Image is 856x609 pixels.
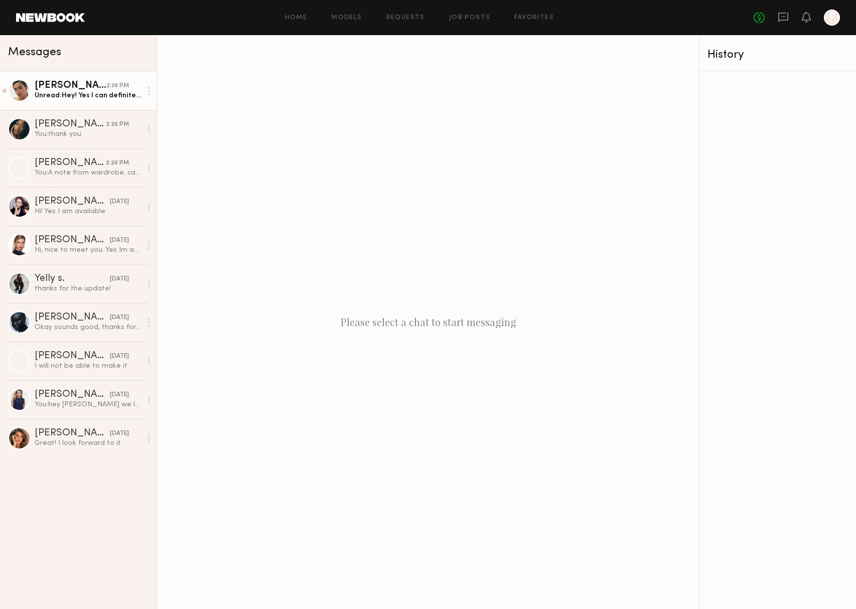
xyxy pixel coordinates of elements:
[110,197,129,207] div: [DATE]
[35,351,110,361] div: [PERSON_NAME]
[35,129,141,139] div: You: thank you
[35,81,106,91] div: [PERSON_NAME]
[106,120,129,129] div: 2:26 PM
[35,313,110,323] div: [PERSON_NAME]
[35,119,106,129] div: [PERSON_NAME]
[824,10,840,26] a: F
[35,235,110,245] div: [PERSON_NAME]
[35,284,141,293] div: thanks for the update!
[35,323,141,332] div: Okay sounds good, thanks for the update!
[35,400,141,409] div: You: hey [PERSON_NAME] we love your look, I am casting a photo/video shoot for the brand L'eggs f...
[35,207,141,216] div: Hi! Yes I am available
[35,91,141,100] div: Unread: Hey! Yes I can definitely bring underwear options [DATE]. here’s my insta: [URL][DOMAIN_N...
[110,274,129,284] div: [DATE]
[35,168,141,178] div: You: A note from wardrobe. can you bring options of the most minimal underwear (bottoms) you have...
[35,197,110,207] div: [PERSON_NAME]
[35,428,110,438] div: [PERSON_NAME]
[110,429,129,438] div: [DATE]
[110,390,129,400] div: [DATE]
[110,236,129,245] div: [DATE]
[157,35,699,609] div: Please select a chat to start messaging
[106,81,129,91] div: 2:39 PM
[110,352,129,361] div: [DATE]
[35,158,106,168] div: [PERSON_NAME]
[514,15,554,21] a: Favorites
[285,15,308,21] a: Home
[106,159,129,168] div: 2:26 PM
[35,438,141,448] div: Great! I look forward to it
[35,361,141,371] div: I will not be able to make it
[35,245,141,255] div: Hi, nice to meet you. Yes Im available. Also, my Instagram is @meggirll. Thank you!
[35,274,110,284] div: Yelly s.
[707,49,848,61] div: History
[35,390,110,400] div: [PERSON_NAME]
[386,15,425,21] a: Requests
[449,15,491,21] a: Job Posts
[8,47,61,58] span: Messages
[331,15,362,21] a: Models
[110,313,129,323] div: [DATE]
